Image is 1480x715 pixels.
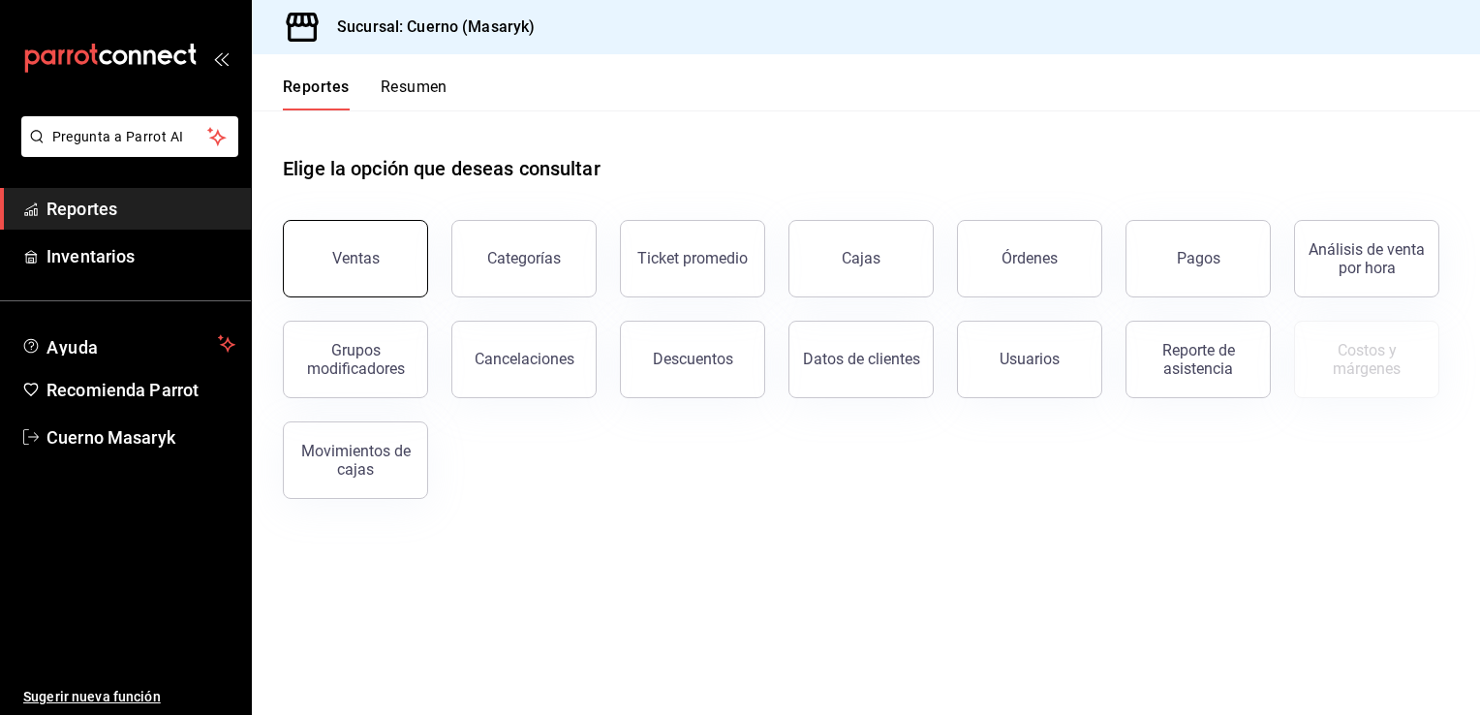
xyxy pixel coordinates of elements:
[451,220,597,297] button: Categorías
[283,321,428,398] button: Grupos modificadores
[1138,341,1258,378] div: Reporte de asistencia
[1294,220,1439,297] button: Análisis de venta por hora
[332,249,380,267] div: Ventas
[1002,249,1058,267] div: Órdenes
[788,321,934,398] button: Datos de clientes
[283,421,428,499] button: Movimientos de cajas
[957,321,1102,398] button: Usuarios
[322,16,535,39] h3: Sucursal: Cuerno (Masaryk)
[653,350,733,368] div: Descuentos
[475,350,574,368] div: Cancelaciones
[283,154,601,183] h1: Elige la opción que deseas consultar
[842,247,881,270] div: Cajas
[283,78,447,110] div: navigation tabs
[451,321,597,398] button: Cancelaciones
[803,350,920,368] div: Datos de clientes
[23,687,235,707] span: Sugerir nueva función
[957,220,1102,297] button: Órdenes
[1177,249,1220,267] div: Pagos
[381,78,447,110] button: Resumen
[46,377,235,403] span: Recomienda Parrot
[620,321,765,398] button: Descuentos
[295,442,416,479] div: Movimientos de cajas
[46,196,235,222] span: Reportes
[1000,350,1060,368] div: Usuarios
[295,341,416,378] div: Grupos modificadores
[487,249,561,267] div: Categorías
[46,424,235,451] span: Cuerno Masaryk
[283,78,350,110] button: Reportes
[46,243,235,269] span: Inventarios
[620,220,765,297] button: Ticket promedio
[14,140,238,161] a: Pregunta a Parrot AI
[1125,321,1271,398] button: Reporte de asistencia
[1307,240,1427,277] div: Análisis de venta por hora
[213,50,229,66] button: open_drawer_menu
[1307,341,1427,378] div: Costos y márgenes
[788,220,934,297] a: Cajas
[637,249,748,267] div: Ticket promedio
[52,127,208,147] span: Pregunta a Parrot AI
[283,220,428,297] button: Ventas
[46,332,210,356] span: Ayuda
[21,116,238,157] button: Pregunta a Parrot AI
[1125,220,1271,297] button: Pagos
[1294,321,1439,398] button: Contrata inventarios para ver este reporte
